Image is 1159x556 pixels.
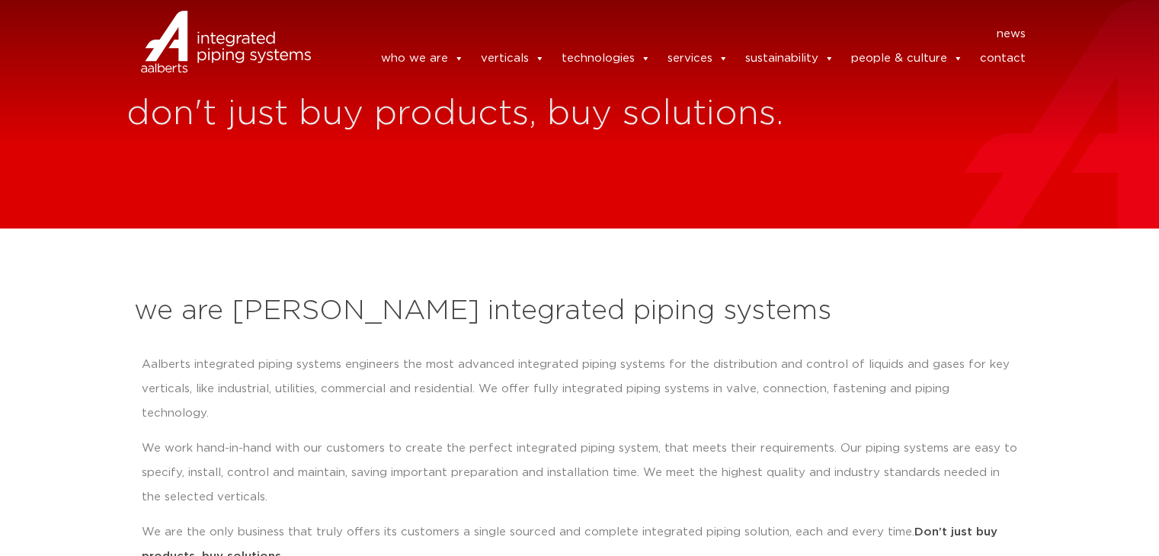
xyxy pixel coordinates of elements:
[480,43,544,74] a: verticals
[667,43,728,74] a: services
[142,353,1018,426] p: Aalberts integrated piping systems engineers the most advanced integrated piping systems for the ...
[380,43,463,74] a: who we are
[561,43,650,74] a: technologies
[996,25,1025,43] a: news
[744,43,834,74] a: sustainability
[979,43,1025,74] a: contact
[850,43,962,74] a: people & culture
[334,25,1026,43] nav: Menu
[134,293,1026,330] h2: we are [PERSON_NAME] integrated piping systems
[142,436,1018,510] p: We work hand-in-hand with our customers to create the perfect integrated piping system, that meet...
